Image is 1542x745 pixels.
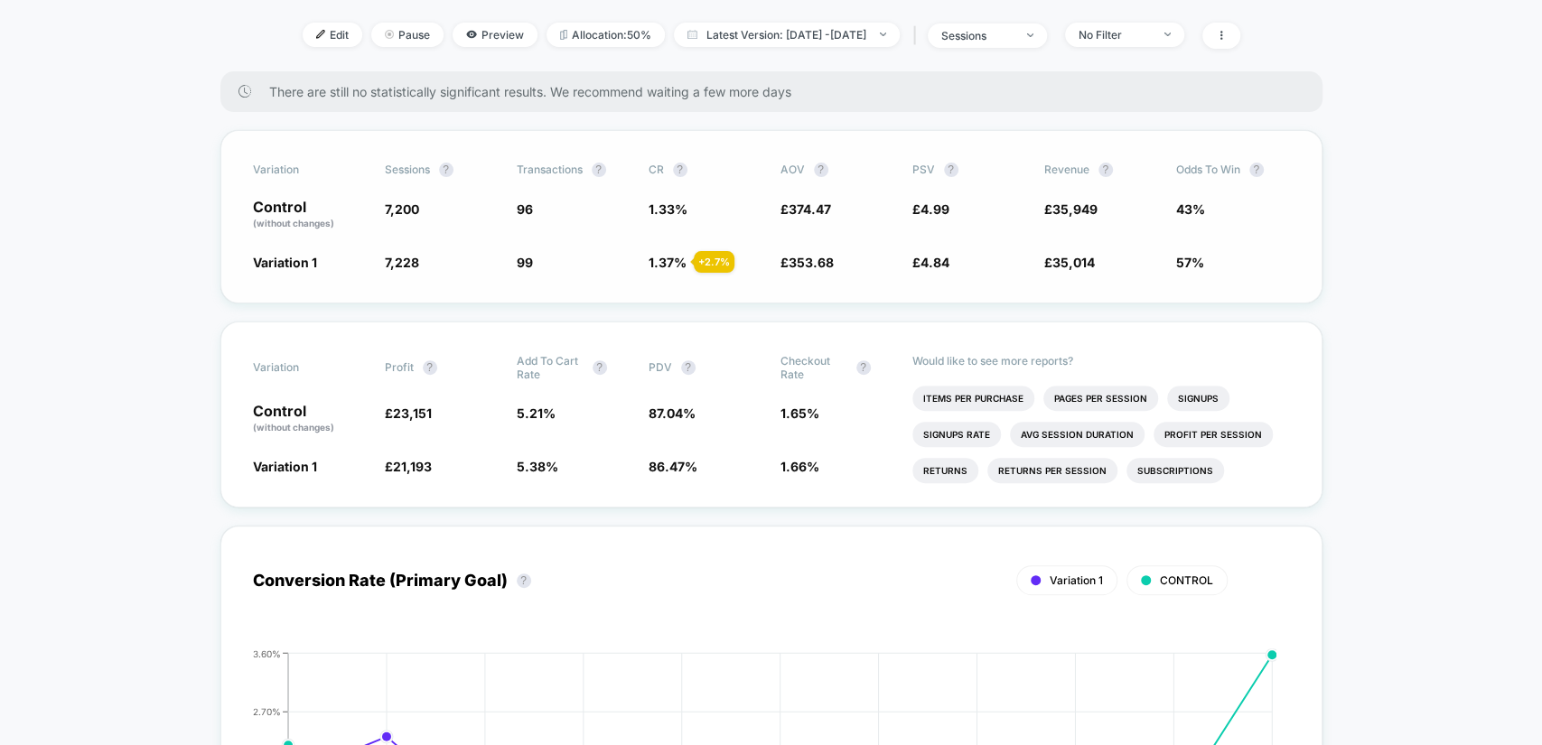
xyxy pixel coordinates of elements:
[423,360,437,375] button: ?
[517,163,583,176] span: Transactions
[944,163,958,177] button: ?
[780,459,819,474] span: 1.66 %
[912,255,949,270] span: £
[941,29,1014,42] div: sessions
[880,33,886,36] img: end
[253,404,367,434] p: Control
[1044,201,1098,217] span: £
[780,255,834,270] span: £
[1043,386,1158,411] li: Pages Per Session
[517,255,533,270] span: 99
[1154,422,1273,447] li: Profit Per Session
[649,163,664,176] span: CR
[789,255,834,270] span: 353.68
[912,386,1034,411] li: Items Per Purchase
[1176,163,1276,177] span: Odds to Win
[987,458,1117,483] li: Returns Per Session
[1098,163,1113,177] button: ?
[912,422,1001,447] li: Signups Rate
[856,360,871,375] button: ?
[385,30,394,39] img: end
[1167,386,1229,411] li: Signups
[253,647,281,658] tspan: 3.60%
[649,405,696,421] span: 87.04 %
[517,354,584,381] span: Add To Cart Rate
[253,200,367,230] p: Control
[1126,458,1224,483] li: Subscriptions
[694,251,734,273] div: + 2.7 %
[1050,573,1103,587] span: Variation 1
[674,23,900,47] span: Latest Version: [DATE] - [DATE]
[253,218,334,228] span: (without changes)
[385,459,432,474] span: £
[789,201,831,217] span: 374.47
[303,23,362,47] span: Edit
[385,405,432,421] span: £
[649,459,697,474] span: 86.47 %
[780,405,819,421] span: 1.65 %
[1052,201,1098,217] span: 35,949
[592,163,606,177] button: ?
[517,201,533,217] span: 96
[393,459,432,474] span: 21,193
[1176,255,1204,270] span: 57%
[1052,255,1095,270] span: 35,014
[371,23,444,47] span: Pause
[780,354,847,381] span: Checkout Rate
[253,705,281,716] tspan: 2.70%
[1164,33,1171,36] img: end
[912,354,1290,368] p: Would like to see more reports?
[912,201,949,217] span: £
[1079,28,1151,42] div: No Filter
[681,360,696,375] button: ?
[269,84,1286,99] span: There are still no statistically significant results. We recommend waiting a few more days
[253,422,334,433] span: (without changes)
[316,30,325,39] img: edit
[780,163,805,176] span: AOV
[1249,163,1264,177] button: ?
[673,163,687,177] button: ?
[517,405,556,421] span: 5.21 %
[1010,422,1145,447] li: Avg Session Duration
[517,459,558,474] span: 5.38 %
[1027,33,1033,37] img: end
[780,201,831,217] span: £
[1176,201,1205,217] span: 43%
[253,163,352,177] span: Variation
[593,360,607,375] button: ?
[649,201,687,217] span: 1.33 %
[912,163,935,176] span: PSV
[1160,573,1213,587] span: CONTROL
[909,23,928,49] span: |
[1044,163,1089,176] span: Revenue
[687,30,697,39] img: calendar
[517,573,531,588] button: ?
[921,255,949,270] span: 4.84
[253,354,352,381] span: Variation
[393,405,432,421] span: 23,151
[385,255,419,270] span: 7,228
[253,255,317,270] span: Variation 1
[453,23,537,47] span: Preview
[921,201,949,217] span: 4.99
[547,23,665,47] span: Allocation: 50%
[439,163,453,177] button: ?
[1044,255,1095,270] span: £
[814,163,828,177] button: ?
[385,360,414,374] span: Profit
[385,163,430,176] span: Sessions
[649,255,687,270] span: 1.37 %
[912,458,978,483] li: Returns
[560,30,567,40] img: rebalance
[649,360,672,374] span: PDV
[253,459,317,474] span: Variation 1
[385,201,419,217] span: 7,200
